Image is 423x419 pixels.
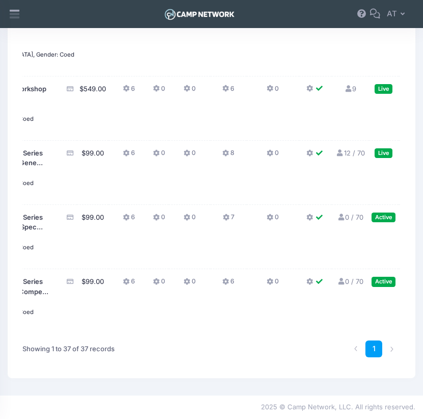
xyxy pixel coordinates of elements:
button: 0 [153,277,165,292]
button: 0 [153,213,165,227]
a: 9 [344,85,356,93]
td: $549.00 [77,76,109,141]
i: Accepting Credit Card Payments [66,150,74,156]
button: 0 [183,213,196,227]
div: Showing 1 to 37 of 37 records [22,337,115,361]
button: 0 [153,148,165,163]
a: 12 / 70 [336,149,365,157]
a: 0 / 70 [337,277,363,285]
td: $99.00 [77,205,109,269]
button: 6 [123,213,135,227]
a: 0 / 70 [337,213,363,221]
button: 7 [223,213,234,227]
div: Active [372,213,395,222]
button: 0 [267,277,279,292]
div: Live [375,148,392,158]
i: Accepting Credit Card Payments [66,214,74,221]
span: 2025 © Camp Network, LLC. All rights reserved. [261,403,415,411]
td: $99.00 [77,141,109,205]
button: 0 [267,84,279,99]
td: $225.00 [77,2,109,76]
button: 0 [183,84,196,99]
button: 0 [183,148,196,163]
button: 6 [222,84,234,99]
div: Active [372,277,395,286]
i: Accepting Credit Card Payments [66,278,74,285]
button: AT [380,3,415,26]
button: 6 [123,277,135,292]
td: $99.00 [77,269,109,333]
img: Logo [163,7,236,22]
button: 6 [123,84,135,99]
button: 0 [153,84,165,99]
button: 0 [267,213,279,227]
i: Accepting Credit Card Payments [66,86,74,92]
button: 0 [183,277,196,292]
a: 1 [365,341,382,357]
div: Live [375,84,392,94]
button: 6 [222,277,234,292]
div: Show aside menu [5,3,25,26]
span: AT [387,8,397,19]
button: 6 [123,148,135,163]
button: 0 [267,148,279,163]
button: 8 [222,148,234,163]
